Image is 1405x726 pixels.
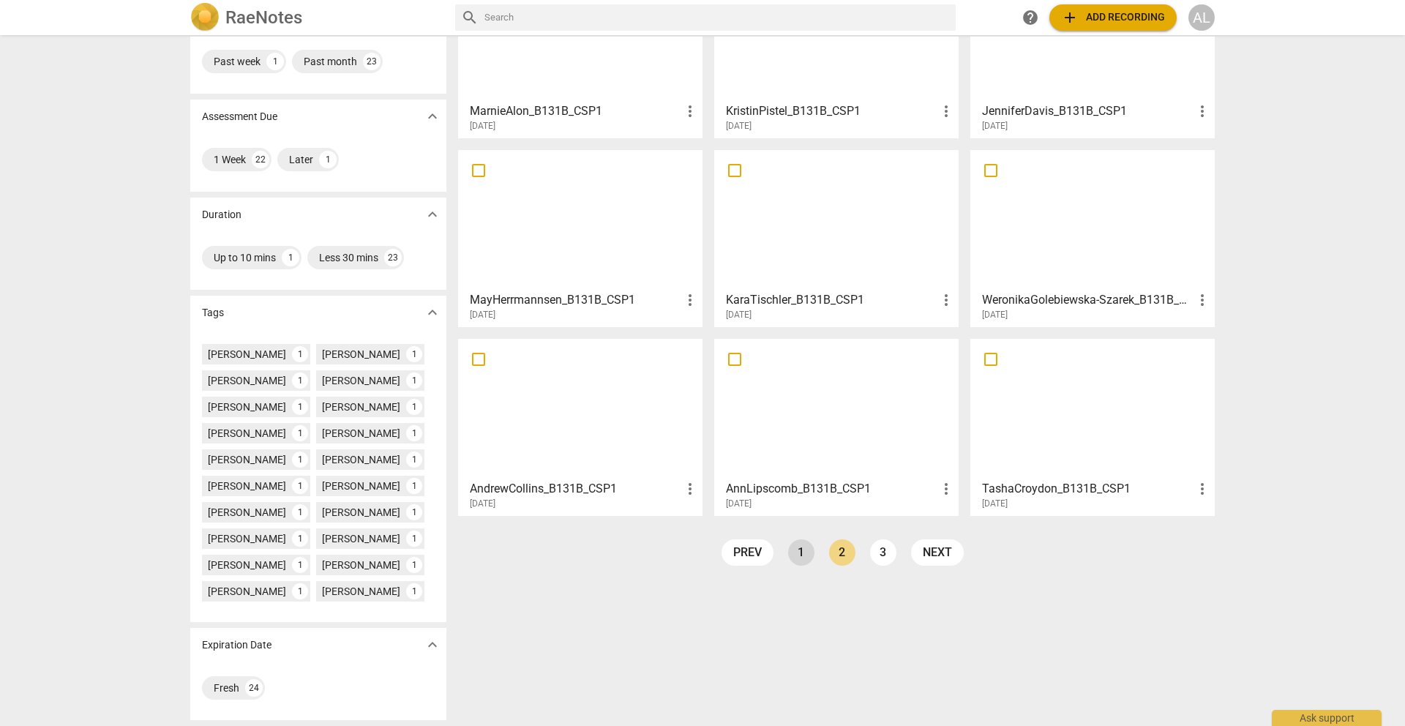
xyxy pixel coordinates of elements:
[208,373,286,388] div: [PERSON_NAME]
[322,584,400,599] div: [PERSON_NAME]
[384,249,402,266] div: 23
[1049,4,1177,31] button: Upload
[1188,4,1215,31] button: AL
[363,53,381,70] div: 23
[214,152,246,167] div: 1 Week
[406,425,422,441] div: 1
[424,108,441,125] span: expand_more
[681,480,699,498] span: more_vert
[726,309,752,321] span: [DATE]
[463,344,697,509] a: AndrewCollins_B131B_CSP1[DATE]
[470,291,681,309] h3: MayHerrmannsen_B131B_CSP1
[421,634,443,656] button: Show more
[214,250,276,265] div: Up to 10 mins
[208,558,286,572] div: [PERSON_NAME]
[214,681,239,695] div: Fresh
[722,539,773,566] a: prev
[245,679,263,697] div: 24
[421,302,443,323] button: Show more
[208,426,286,441] div: [PERSON_NAME]
[292,504,308,520] div: 1
[470,120,495,132] span: [DATE]
[292,531,308,547] div: 1
[252,151,269,168] div: 22
[982,498,1008,510] span: [DATE]
[421,203,443,225] button: Show more
[461,9,479,26] span: search
[292,373,308,389] div: 1
[202,207,241,222] p: Duration
[726,102,937,120] h3: KristinPistel_B131B_CSP1
[406,452,422,468] div: 1
[292,557,308,573] div: 1
[470,102,681,120] h3: MarnieAlon_B131B_CSP1
[1017,4,1044,31] a: Help
[304,54,357,69] div: Past month
[292,425,308,441] div: 1
[292,478,308,494] div: 1
[322,400,400,414] div: [PERSON_NAME]
[406,399,422,415] div: 1
[726,498,752,510] span: [DATE]
[406,504,422,520] div: 1
[292,346,308,362] div: 1
[681,102,699,120] span: more_vert
[208,347,286,362] div: [PERSON_NAME]
[208,479,286,493] div: [PERSON_NAME]
[424,636,441,654] span: expand_more
[208,452,286,467] div: [PERSON_NAME]
[1061,9,1165,26] span: Add recording
[1194,480,1211,498] span: more_vert
[208,400,286,414] div: [PERSON_NAME]
[788,539,814,566] a: Page 1
[322,347,400,362] div: [PERSON_NAME]
[484,6,950,29] input: Search
[292,399,308,415] div: 1
[322,558,400,572] div: [PERSON_NAME]
[470,480,681,498] h3: AndrewCollins_B131B_CSP1
[982,291,1194,309] h3: WeronikaGolebiewska-Szarek_B131B_CSP1
[289,152,313,167] div: Later
[406,478,422,494] div: 1
[282,249,299,266] div: 1
[937,102,955,120] span: more_vert
[982,480,1194,498] h3: TashaCroydon_B131B_CSP1
[406,531,422,547] div: 1
[1061,9,1079,26] span: add
[719,344,953,509] a: AnnLipscomb_B131B_CSP1[DATE]
[322,479,400,493] div: [PERSON_NAME]
[975,155,1210,321] a: WeronikaGolebiewska-Szarek_B131B_CSP1[DATE]
[190,3,220,32] img: Logo
[208,505,286,520] div: [PERSON_NAME]
[1194,291,1211,309] span: more_vert
[319,250,378,265] div: Less 30 mins
[463,155,697,321] a: MayHerrmannsen_B131B_CSP1[DATE]
[202,305,224,321] p: Tags
[911,539,964,566] a: next
[190,3,443,32] a: LogoRaeNotes
[937,480,955,498] span: more_vert
[726,480,937,498] h3: AnnLipscomb_B131B_CSP1
[406,583,422,599] div: 1
[214,54,261,69] div: Past week
[322,373,400,388] div: [PERSON_NAME]
[406,346,422,362] div: 1
[322,452,400,467] div: [PERSON_NAME]
[726,291,937,309] h3: KaraTischler_B131B_CSP1
[319,151,337,168] div: 1
[421,105,443,127] button: Show more
[1194,102,1211,120] span: more_vert
[1022,9,1039,26] span: help
[424,206,441,223] span: expand_more
[406,557,422,573] div: 1
[208,584,286,599] div: [PERSON_NAME]
[982,309,1008,321] span: [DATE]
[1272,710,1382,726] div: Ask support
[202,637,271,653] p: Expiration Date
[424,304,441,321] span: expand_more
[975,344,1210,509] a: TashaCroydon_B131B_CSP1[DATE]
[470,498,495,510] span: [DATE]
[266,53,284,70] div: 1
[406,373,422,389] div: 1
